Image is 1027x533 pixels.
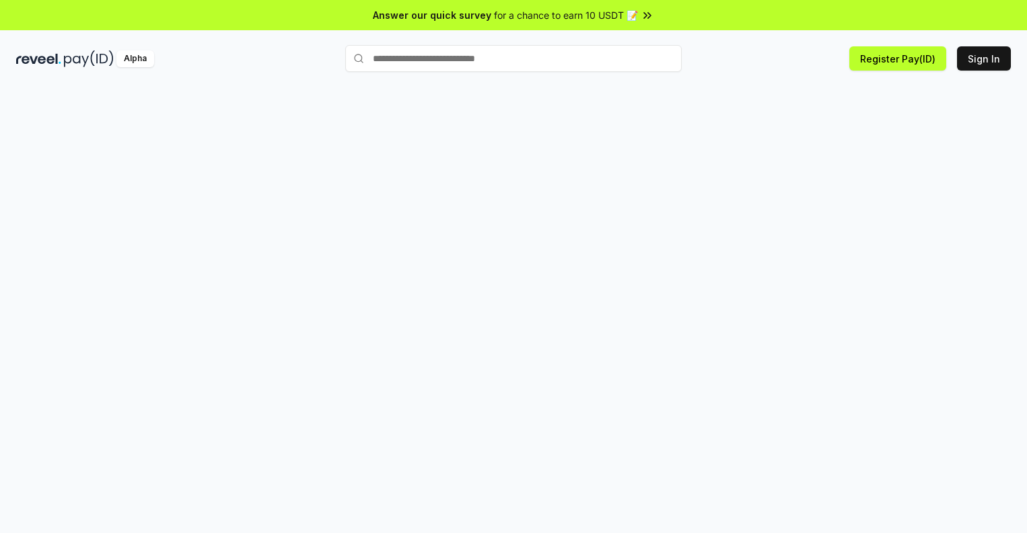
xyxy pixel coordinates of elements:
[116,50,154,67] div: Alpha
[373,8,491,22] span: Answer our quick survey
[957,46,1011,71] button: Sign In
[494,8,638,22] span: for a chance to earn 10 USDT 📝
[16,50,61,67] img: reveel_dark
[849,46,946,71] button: Register Pay(ID)
[64,50,114,67] img: pay_id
